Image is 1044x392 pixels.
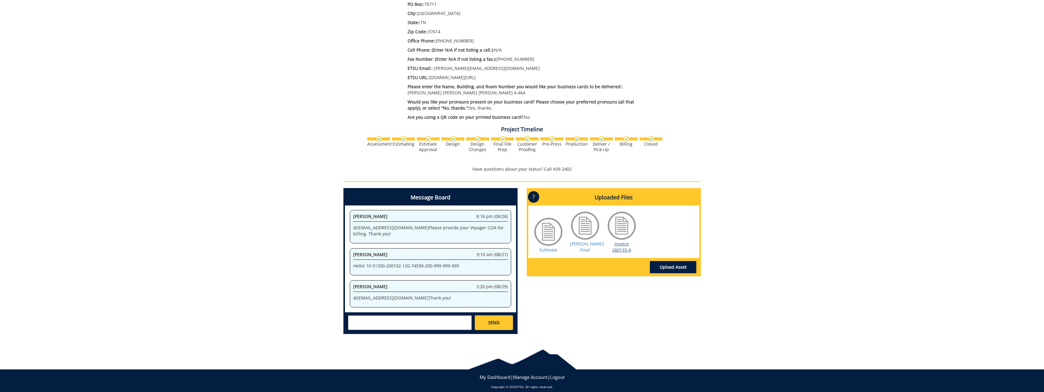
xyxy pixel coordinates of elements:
textarea: messageToSend [348,315,472,330]
p: @ [EMAIL_ADDRESS][DOMAIN_NAME] Please provide your Voyager COA for billing. Thank you! [353,225,508,237]
div: Final File Prep [491,141,514,152]
p: [GEOGRAPHIC_DATA] [408,10,647,16]
p: N/A [408,47,647,53]
div: Design Changes [466,141,489,152]
div: Customer Proofing [516,141,539,152]
p: [PHONE_NUMBER] [408,56,647,62]
h4: Uploaded Files [528,190,699,205]
span: State:: [408,20,420,25]
span: [PERSON_NAME] [353,284,387,289]
a: ETSU [516,385,524,389]
a: Logout [550,374,565,380]
img: checkmark [475,136,481,142]
img: checkmark [450,136,456,142]
a: Invoice 260133-A [612,241,631,253]
p: [PERSON_NAME] [PERSON_NAME] [PERSON_NAME] 4-464 [408,84,647,96]
div: Assessment [367,141,390,147]
span: Please enter the Name, Building, and Room Number you would like your business cards to be deliver... [408,84,623,89]
a: Estimate [540,247,557,253]
div: Design [441,141,464,147]
span: 8:16 pm (08/26) [476,213,508,220]
a: [PERSON_NAME] Final [570,241,604,253]
img: checkmark [624,136,629,142]
img: checkmark [525,136,530,142]
span: SEND [488,320,500,326]
a: SEND [475,315,513,330]
span: ETSU URL:: [408,74,430,80]
h4: Message Board [345,190,516,205]
p: No, thanks. [408,99,647,111]
p: ? [528,191,539,203]
p: [PERSON_NAME][EMAIL_ADDRESS][DOMAIN_NAME] [408,65,647,71]
span: Would you like your pronouns present on your business card? Please choose your preferred pronouns... [408,99,634,111]
span: ETSU Email:: [408,65,433,71]
img: checkmark [648,136,654,142]
p: 37614 [408,29,647,35]
p: Hello! 10-51300-200102-120-74599-200-999-999-999 [353,263,508,269]
img: checkmark [500,136,506,142]
span: City:: [408,10,418,16]
span: [PERSON_NAME] [353,252,387,257]
div: Closed [639,141,662,147]
img: checkmark [549,136,555,142]
div: Estimating [392,141,415,147]
p: Have questions about your status? Call 439-2402 [343,166,701,172]
a: Manage Account [513,374,548,380]
span: Zip Code:: [408,29,428,34]
p: [DOMAIN_NAME][URL] [408,74,647,81]
h4: Project Timeline [343,126,701,132]
img: checkmark [376,136,382,142]
span: 9:10 am (08/27) [477,252,508,258]
img: checkmark [426,136,431,142]
span: 3:20 pm (08/29) [476,284,508,290]
span: Fax Number: (Enter N/A if not listing a fax.): [408,56,496,62]
img: checkmark [401,136,407,142]
p: TN [408,20,647,26]
p: 70711 [408,1,647,7]
div: Deliver / Pick-Up [590,141,613,152]
div: Pre-Press [540,141,563,147]
div: Billing [615,141,638,147]
div: Estimate Approval [417,141,440,152]
p: @ [EMAIL_ADDRESS][DOMAIN_NAME] Thank you! [353,295,508,301]
span: PO Box:: [408,1,424,7]
span: Cell Phone: (Enter N/A if not listing a cell.): [408,47,494,53]
p: [PHONE_NUMBER] [408,38,647,44]
div: Production [565,141,588,147]
a: Upload Asset [650,261,696,273]
img: checkmark [574,136,580,142]
span: Are you using a QR code on your printed business card?: [408,114,524,120]
img: checkmark [599,136,605,142]
span: [PERSON_NAME] [353,213,387,219]
a: My Dashboard [480,374,511,380]
p: No [408,114,647,120]
span: Office Phone:: [408,38,436,44]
